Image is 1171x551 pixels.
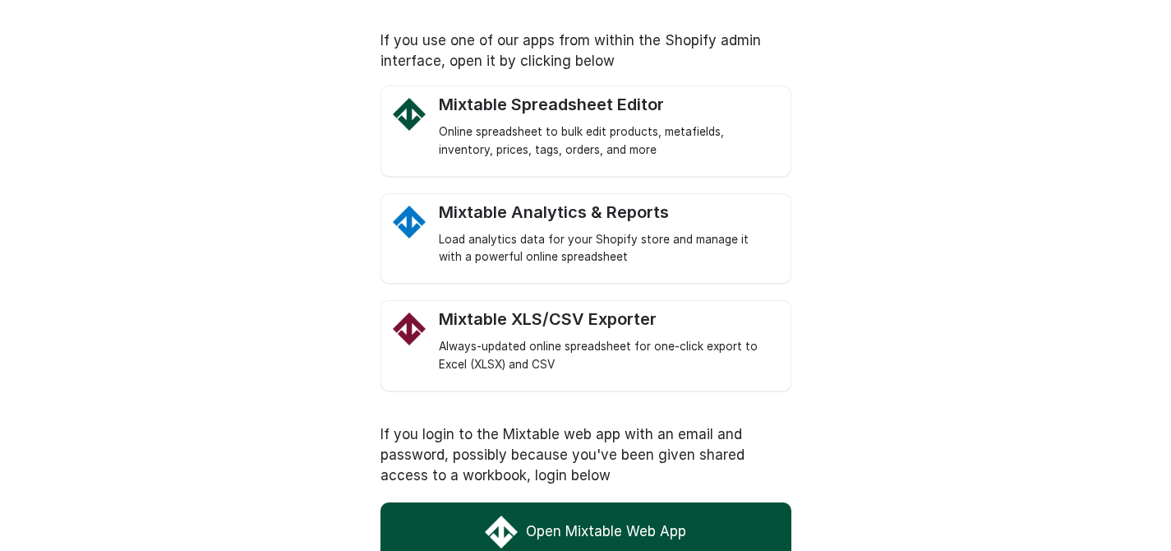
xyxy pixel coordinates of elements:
[393,206,426,238] img: Mixtable Analytics
[439,202,774,267] a: Mixtable Analytics Mixtable Analytics & Reports Load analytics data for your Shopify store and ma...
[439,95,774,160] a: Mixtable Spreadsheet Editor Logo Mixtable Spreadsheet Editor Online spreadsheet to bulk edit prod...
[439,123,774,160] div: Online spreadsheet to bulk edit products, metafields, inventory, prices, tags, orders, and more
[393,98,426,131] img: Mixtable Spreadsheet Editor Logo
[439,338,774,374] div: Always-updated online spreadsheet for one-click export to Excel (XLSX) and CSV
[380,424,791,486] p: If you login to the Mixtable web app with an email and password, possibly because you've been giv...
[393,313,426,345] img: Mixtable Excel and CSV Exporter app Logo
[439,309,774,330] div: Mixtable XLS/CSV Exporter
[439,95,774,115] div: Mixtable Spreadsheet Editor
[380,30,791,72] p: If you use one of our apps from within the Shopify admin interface, open it by clicking below
[485,516,518,549] img: Mixtable Web App
[439,202,774,223] div: Mixtable Analytics & Reports
[439,231,774,267] div: Load analytics data for your Shopify store and manage it with a powerful online spreadsheet
[439,309,774,374] a: Mixtable Excel and CSV Exporter app Logo Mixtable XLS/CSV Exporter Always-updated online spreadsh...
